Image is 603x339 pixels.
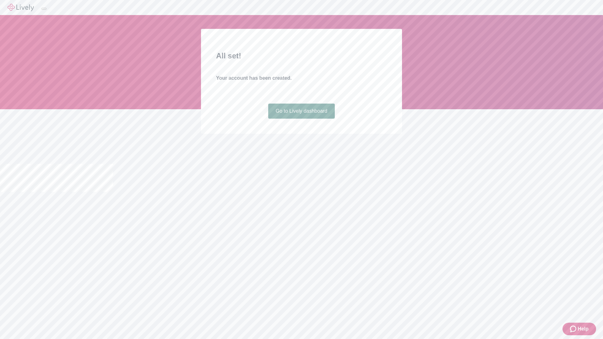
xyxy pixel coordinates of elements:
[578,325,589,333] span: Help
[268,104,335,119] a: Go to Lively dashboard
[216,74,387,82] h4: Your account has been created.
[562,323,596,335] button: Zendesk support iconHelp
[570,325,578,333] svg: Zendesk support icon
[41,8,46,10] button: Log out
[8,4,34,11] img: Lively
[216,50,387,62] h2: All set!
